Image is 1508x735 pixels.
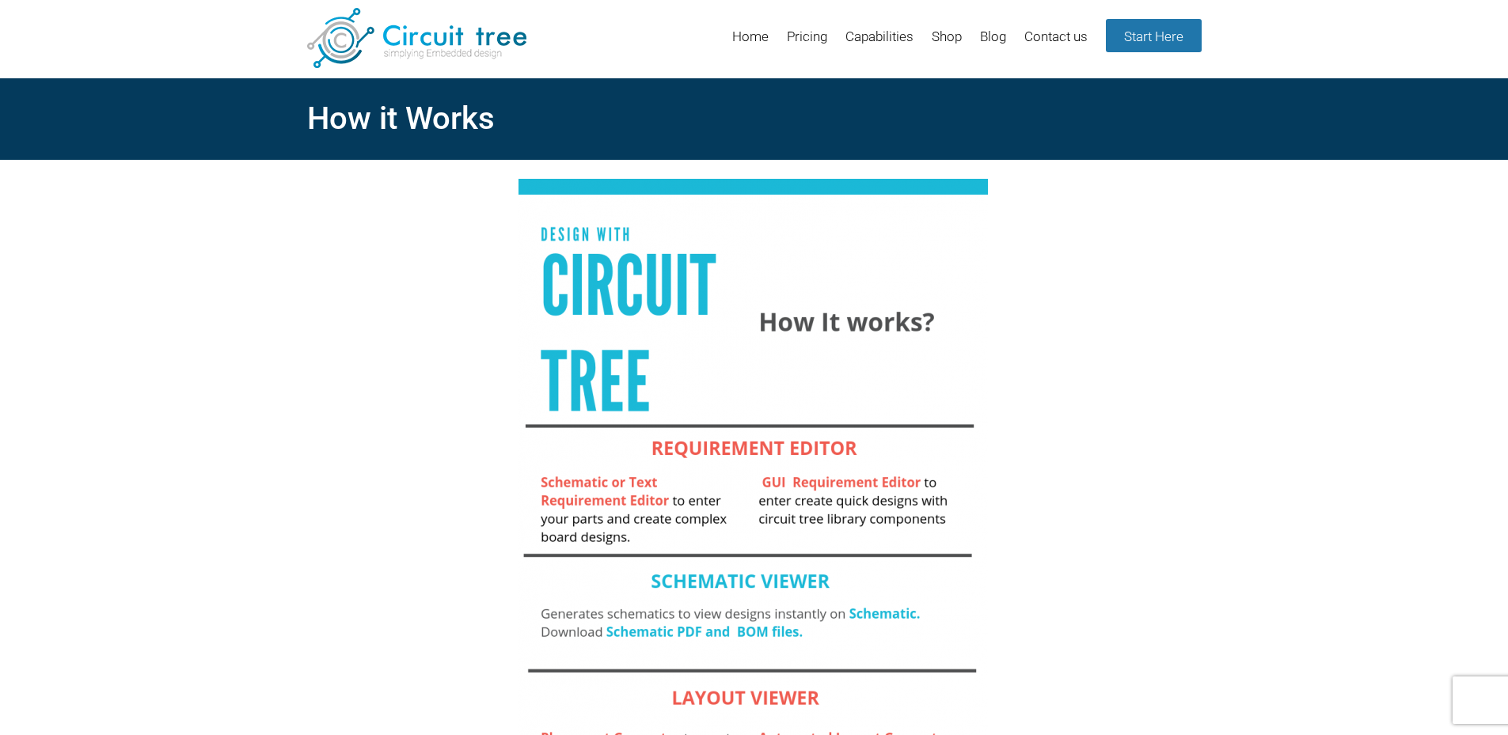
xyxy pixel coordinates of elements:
[1024,18,1088,70] a: Contact us
[845,18,914,70] a: Capabilities
[787,18,827,70] a: Pricing
[307,8,526,68] img: Circuit Tree
[980,18,1006,70] a: Blog
[307,92,1202,146] h2: How it Works
[1106,19,1202,52] a: Start Here
[932,18,962,70] a: Shop
[732,18,769,70] a: Home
